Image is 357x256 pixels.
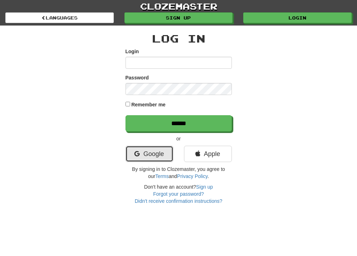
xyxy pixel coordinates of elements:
[125,146,173,162] a: Google
[125,166,232,180] p: By signing in to Clozemaster, you agree to our and .
[125,74,149,81] label: Password
[5,12,114,23] a: Languages
[243,12,352,23] a: Login
[155,173,169,179] a: Terms
[184,146,232,162] a: Apple
[125,48,139,55] label: Login
[135,198,222,204] a: Didn't receive confirmation instructions?
[124,12,233,23] a: Sign up
[125,183,232,205] div: Don't have an account?
[125,33,232,44] h2: Log In
[131,101,166,108] label: Remember me
[125,135,232,142] p: or
[153,191,204,197] a: Forgot your password?
[177,173,207,179] a: Privacy Policy
[196,184,213,190] a: Sign up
